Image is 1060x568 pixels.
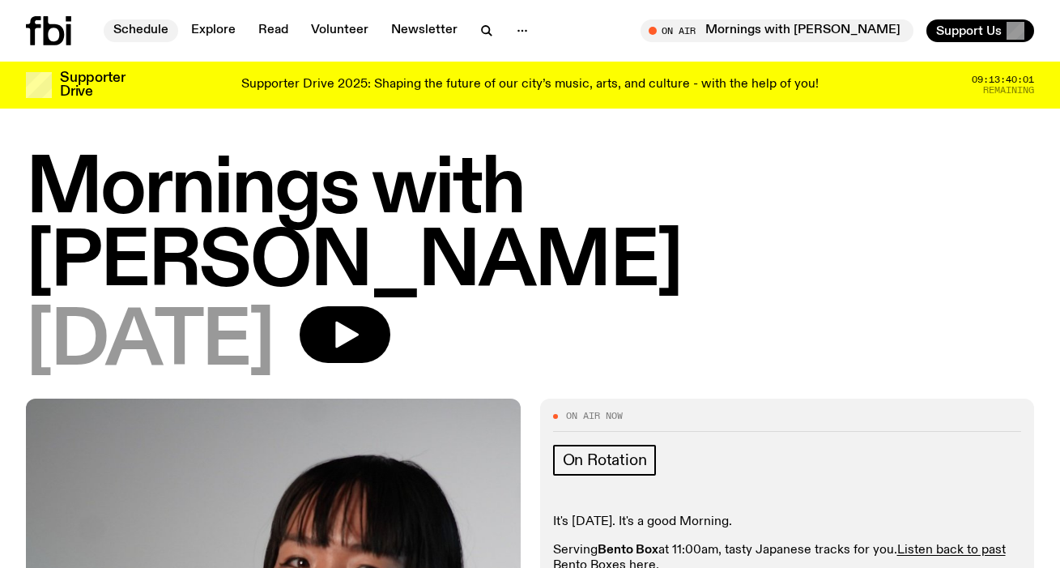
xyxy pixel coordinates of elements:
strong: Bento Box [598,544,658,557]
span: Support Us [936,23,1002,38]
h1: Mornings with [PERSON_NAME] [26,154,1034,300]
a: Newsletter [381,19,467,42]
a: Read [249,19,298,42]
span: On Rotation [563,451,647,469]
span: 09:13:40:01 [972,75,1034,84]
h3: Supporter Drive [60,71,125,99]
a: Volunteer [301,19,378,42]
a: Schedule [104,19,178,42]
p: Supporter Drive 2025: Shaping the future of our city’s music, arts, and culture - with the help o... [241,78,819,92]
a: On Rotation [553,445,657,476]
button: On AirMornings with [PERSON_NAME] [641,19,913,42]
span: On Air Now [566,412,623,421]
a: Explore [181,19,245,42]
p: It's [DATE]. It's a good Morning. [553,515,1022,530]
span: Remaining [983,86,1034,95]
span: [DATE] [26,306,274,379]
button: Support Us [926,19,1034,42]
